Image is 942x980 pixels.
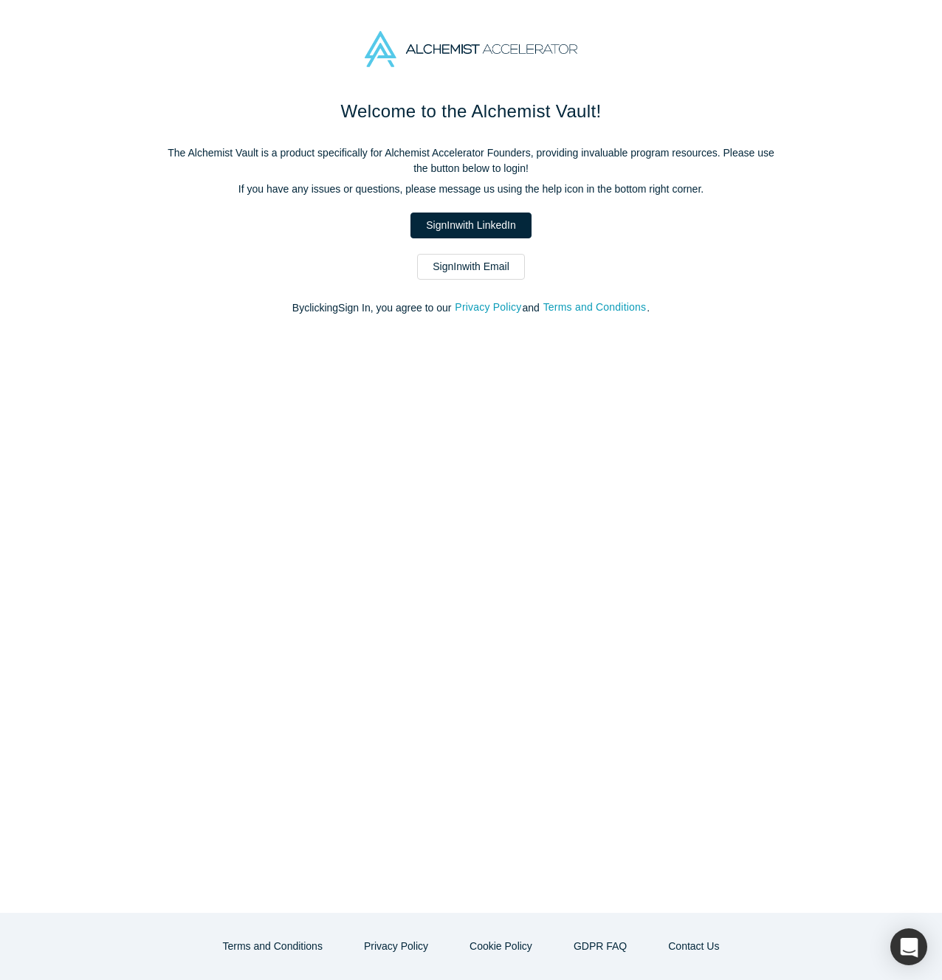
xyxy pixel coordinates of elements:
[543,299,647,316] button: Terms and Conditions
[410,213,531,238] a: SignInwith LinkedIn
[161,300,781,316] p: By clicking Sign In , you agree to our and .
[207,934,338,959] button: Terms and Conditions
[558,934,642,959] a: GDPR FAQ
[161,145,781,176] p: The Alchemist Vault is a product specifically for Alchemist Accelerator Founders, providing inval...
[653,934,735,959] button: Contact Us
[454,299,522,316] button: Privacy Policy
[417,254,525,280] a: SignInwith Email
[161,182,781,197] p: If you have any issues or questions, please message us using the help icon in the bottom right co...
[348,934,444,959] button: Privacy Policy
[365,31,577,67] img: Alchemist Accelerator Logo
[161,98,781,125] h1: Welcome to the Alchemist Vault!
[454,934,548,959] button: Cookie Policy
